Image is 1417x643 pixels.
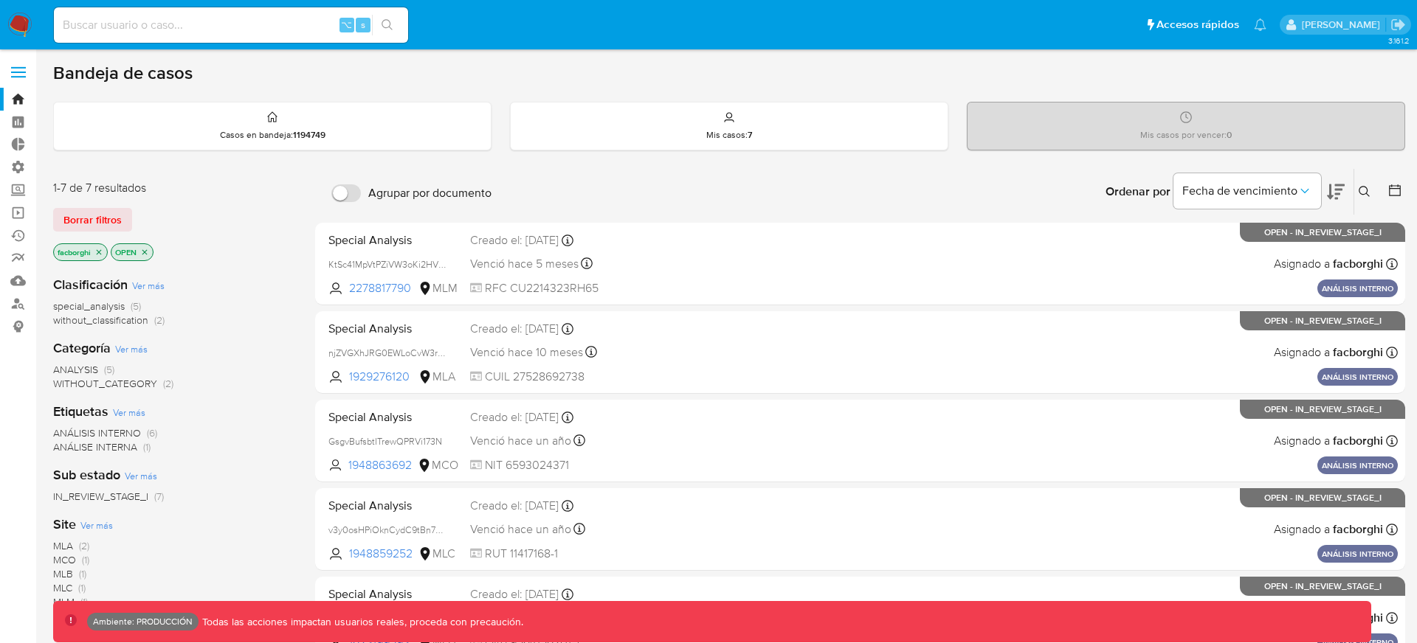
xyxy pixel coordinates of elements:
button: search-icon [372,15,402,35]
span: s [361,18,365,32]
p: Ambiente: PRODUCCIÓN [93,619,193,625]
a: Notificaciones [1254,18,1266,31]
span: ⌥ [341,18,352,32]
p: Todas las acciones impactan usuarios reales, proceda con precaución. [199,615,523,629]
a: Salir [1390,17,1406,32]
input: Buscar usuario o caso... [54,15,408,35]
p: facundoagustin.borghi@mercadolibre.com [1302,18,1385,32]
span: Accesos rápidos [1156,17,1239,32]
